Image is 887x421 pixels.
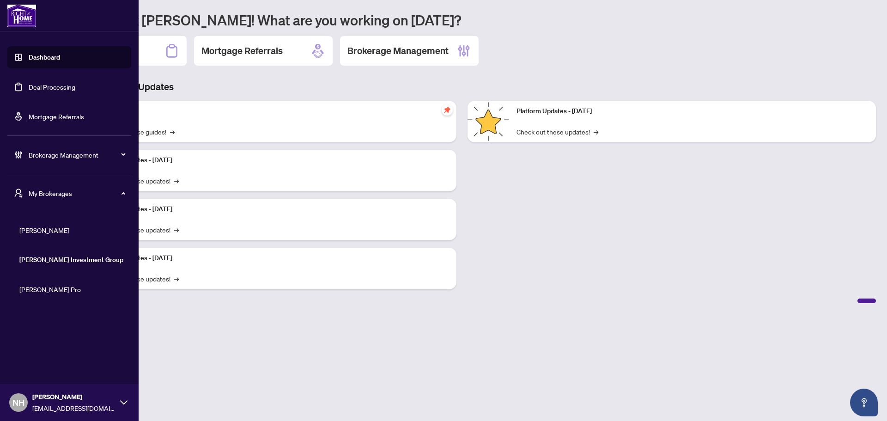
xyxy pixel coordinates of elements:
[7,5,36,27] img: logo
[97,106,449,116] p: Self-Help
[468,101,509,142] img: Platform Updates - June 23, 2025
[14,189,23,198] span: user-switch
[174,176,179,186] span: →
[97,155,449,165] p: Platform Updates - [DATE]
[201,44,283,57] h2: Mortgage Referrals
[48,11,876,29] h1: Welcome back [PERSON_NAME]! What are you working on [DATE]?
[174,225,179,235] span: →
[29,83,75,91] a: Deal Processing
[29,53,60,61] a: Dashboard
[12,396,24,409] span: NH
[516,127,598,137] a: Check out these updates!→
[19,225,125,235] span: [PERSON_NAME]
[594,127,598,137] span: →
[170,127,175,137] span: →
[516,106,869,116] p: Platform Updates - [DATE]
[29,150,125,160] span: Brokerage Management
[174,274,179,284] span: →
[32,403,115,413] span: [EMAIL_ADDRESS][DOMAIN_NAME]
[29,188,125,198] span: My Brokerages
[442,104,453,116] span: pushpin
[347,44,449,57] h2: Brokerage Management
[97,204,449,214] p: Platform Updates - [DATE]
[97,253,449,263] p: Platform Updates - [DATE]
[32,392,115,402] span: [PERSON_NAME]
[19,255,125,265] span: [PERSON_NAME] Investment Group
[850,389,878,416] button: Open asap
[19,284,125,294] span: [PERSON_NAME] Pro
[29,112,84,121] a: Mortgage Referrals
[48,80,876,93] h3: Brokerage & Industry Updates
